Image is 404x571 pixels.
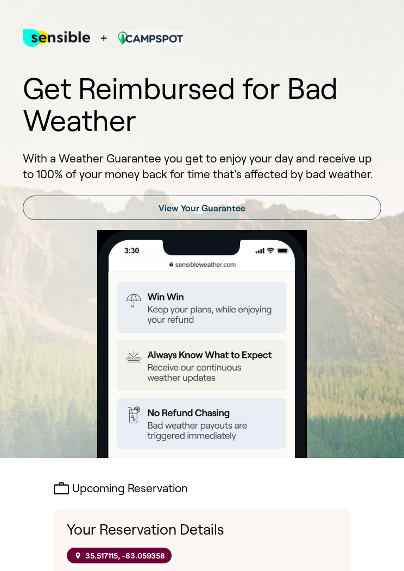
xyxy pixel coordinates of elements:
p: 35.517115, -83.059358 [85,551,165,560]
h1: Your Reservation Details [67,522,338,538]
a: View Your Guarantee [23,196,381,220]
span: + [100,29,108,47]
h2: Upcoming Reservation [54,481,351,496]
img: Product box [23,230,381,458]
p: With a Weather Guarantee you get to enjoy your day and receive up to 100% of your money back for ... [23,150,381,183]
h1: Get Reimbursed for Bad Weather [23,73,381,137]
img: test for bg [23,16,90,60]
